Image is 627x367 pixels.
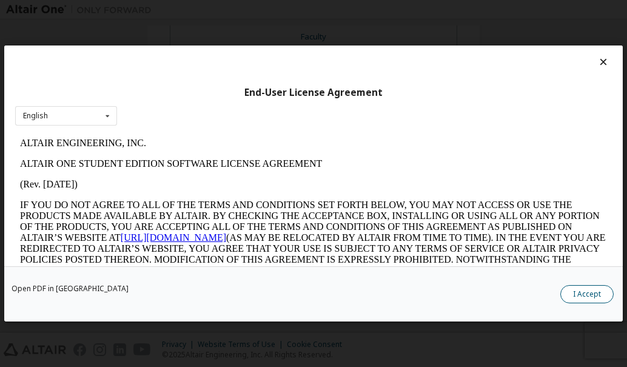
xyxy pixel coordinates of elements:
div: English [23,112,48,120]
a: [URL][DOMAIN_NAME] [106,99,211,110]
div: End-User License Agreement [15,87,612,99]
p: IF YOU DO NOT AGREE TO ALL OF THE TERMS AND CONDITIONS SET FORTH BELOW, YOU MAY NOT ACCESS OR USE... [5,67,592,165]
a: Open PDF in [GEOGRAPHIC_DATA] [12,285,129,292]
p: (Rev. [DATE]) [5,46,592,57]
p: ALTAIR ENGINEERING, INC. [5,5,592,16]
button: I Accept [560,285,614,303]
p: ALTAIR ONE STUDENT EDITION SOFTWARE LICENSE AGREEMENT [5,25,592,36]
